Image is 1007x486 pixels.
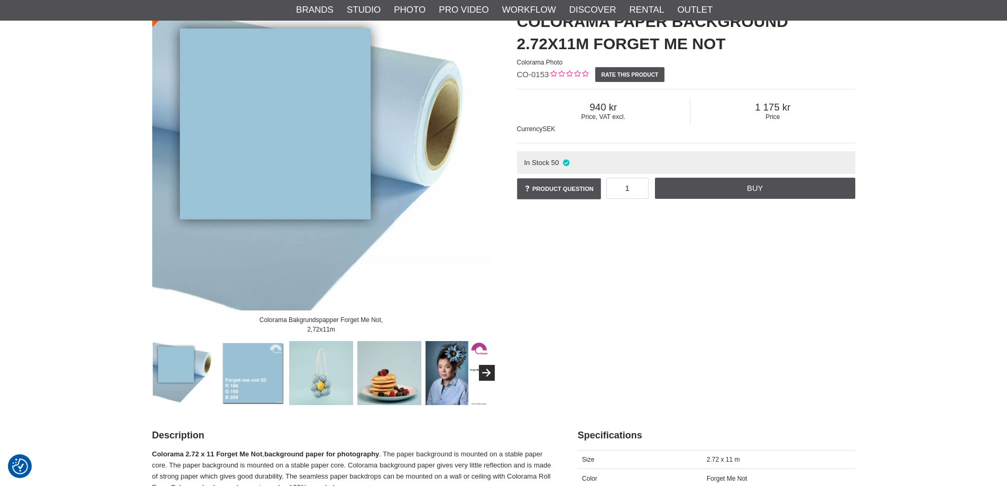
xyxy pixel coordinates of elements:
span: 50 [551,159,559,167]
div: Customer rating: 0 [549,69,588,80]
a: Rate this product [595,67,664,82]
button: Consent Preferences [12,457,28,476]
img: Revisit consent button [12,459,28,474]
a: Studio [347,3,381,17]
a: Buy [655,178,855,199]
h1: Colorama Paper Background 2.72x11m Forget Me Not [517,11,855,55]
span: Currency [517,125,543,133]
img: Forget-me-not 53 - Kalibr. Monitor Adobe RGB 6500K [221,341,285,405]
span: Forget Me Not [707,475,747,482]
i: In stock [561,159,570,167]
img: Colorama Forget Me Not Sampel Image [289,341,353,405]
span: SEK [542,125,555,133]
img: Colorama Bakgrundspapper Forget Me Not, 2,72x11m [153,341,217,405]
span: In Stock [524,159,549,167]
a: Brands [296,3,334,17]
a: Pro Video [439,3,488,17]
strong: background paper for photography [264,450,379,458]
div: Colorama Bakgrundspapper Forget Me Not, 2,72x11m [237,310,406,338]
span: CO-0153 [517,70,549,79]
span: 940 [517,102,690,113]
a: Discover [569,3,616,17]
img: Colorama Forget Me Not Sampel Image [357,341,421,405]
h2: Description [152,429,551,442]
span: Color [582,475,597,482]
span: Price [690,113,855,121]
a: Rental [630,3,664,17]
a: Product question [517,178,601,199]
span: 1 175 [690,102,855,113]
img: Colorama Forget Me Not 53 - Photo Theresé Asplund [426,341,489,405]
strong: Colorama 2.72 x 11 Forget Me Not [152,450,263,458]
span: Colorama Photo [517,59,563,66]
span: Size [582,456,594,463]
h2: Specifications [578,429,855,442]
button: Next [479,365,495,381]
span: Price, VAT excl. [517,113,690,121]
span: 2.72 x 11 m [707,456,740,463]
a: Outlet [677,3,713,17]
a: Photo [394,3,426,17]
a: Workflow [502,3,556,17]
